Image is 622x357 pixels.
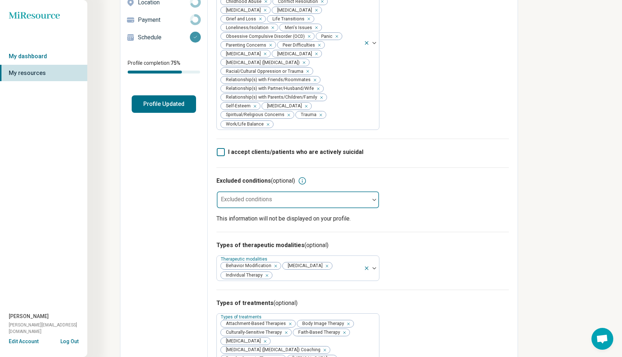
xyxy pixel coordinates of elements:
[221,329,284,336] span: Culturally-Sensitive Therapy
[138,33,190,42] p: Schedule
[9,313,49,320] span: [PERSON_NAME]
[280,24,314,31] span: Men's Issues
[221,76,313,83] span: Relationship(s) with Friends/Roommates
[262,103,304,110] span: [MEDICAL_DATA]
[293,329,342,336] span: Faith-Based Therapy
[9,322,87,335] span: [PERSON_NAME][EMAIL_ADDRESS][DOMAIN_NAME]
[216,241,509,250] h3: Types of therapeutic modalities
[228,148,363,155] span: I accept clients/patients who are actively suicidal
[221,50,263,57] span: [MEDICAL_DATA]
[297,320,346,327] span: Body Image Therapy
[221,24,271,31] span: Loneliness/Isolation
[221,59,302,66] span: [MEDICAL_DATA] ([MEDICAL_DATA])
[221,196,272,203] label: Excluded conditions
[304,242,328,249] span: (optional)
[296,111,319,118] span: Trauma
[221,338,263,345] span: [MEDICAL_DATA]
[221,33,307,40] span: Obsessive Compulsive Disorder (OCD)
[221,346,323,353] span: [MEDICAL_DATA] ([MEDICAL_DATA]) Coaching
[221,7,263,14] span: [MEDICAL_DATA]
[221,111,287,118] span: Spiritual/Religious Concerns
[9,338,39,345] button: Edit Account
[221,103,253,110] span: Self-Esteem
[216,176,295,185] h3: Excluded conditions
[267,16,307,23] span: Life Transitions
[221,257,269,262] label: Therapeutic modalities
[138,16,190,24] p: Payment
[272,7,314,14] span: [MEDICAL_DATA]
[221,314,263,320] label: Types of treatments
[272,50,314,57] span: [MEDICAL_DATA]
[216,214,509,223] p: This information will not be displayed on your profile.
[274,300,298,306] span: (optional)
[216,299,509,308] h3: Types of treatments
[221,262,274,269] span: Behavior Modification
[221,16,258,23] span: Grief and Loss
[221,85,316,92] span: Relationship(s) with Partner/Husband/Wife
[221,41,268,48] span: Parenting Concerns
[283,262,325,269] span: [MEDICAL_DATA]
[221,94,319,101] span: Relationship(s) with Parents/Children/Family
[132,95,196,113] button: Profile Updated
[120,55,207,78] div: Profile completion:
[128,71,200,74] div: Profile completion
[271,177,295,184] span: (optional)
[221,320,288,327] span: Attachment-Based Therapies
[591,328,613,350] div: Open chat
[221,68,306,75] span: Racial/Cultural Oppression or Trauma
[221,272,265,279] span: Individual Therapy
[120,29,207,46] a: Schedule
[278,41,317,48] span: Peer Difficulties
[171,60,180,66] span: 75 %
[316,33,335,40] span: Panic
[120,11,207,29] a: Payment
[221,121,266,128] span: Work/Life Balance
[60,338,79,344] button: Log Out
